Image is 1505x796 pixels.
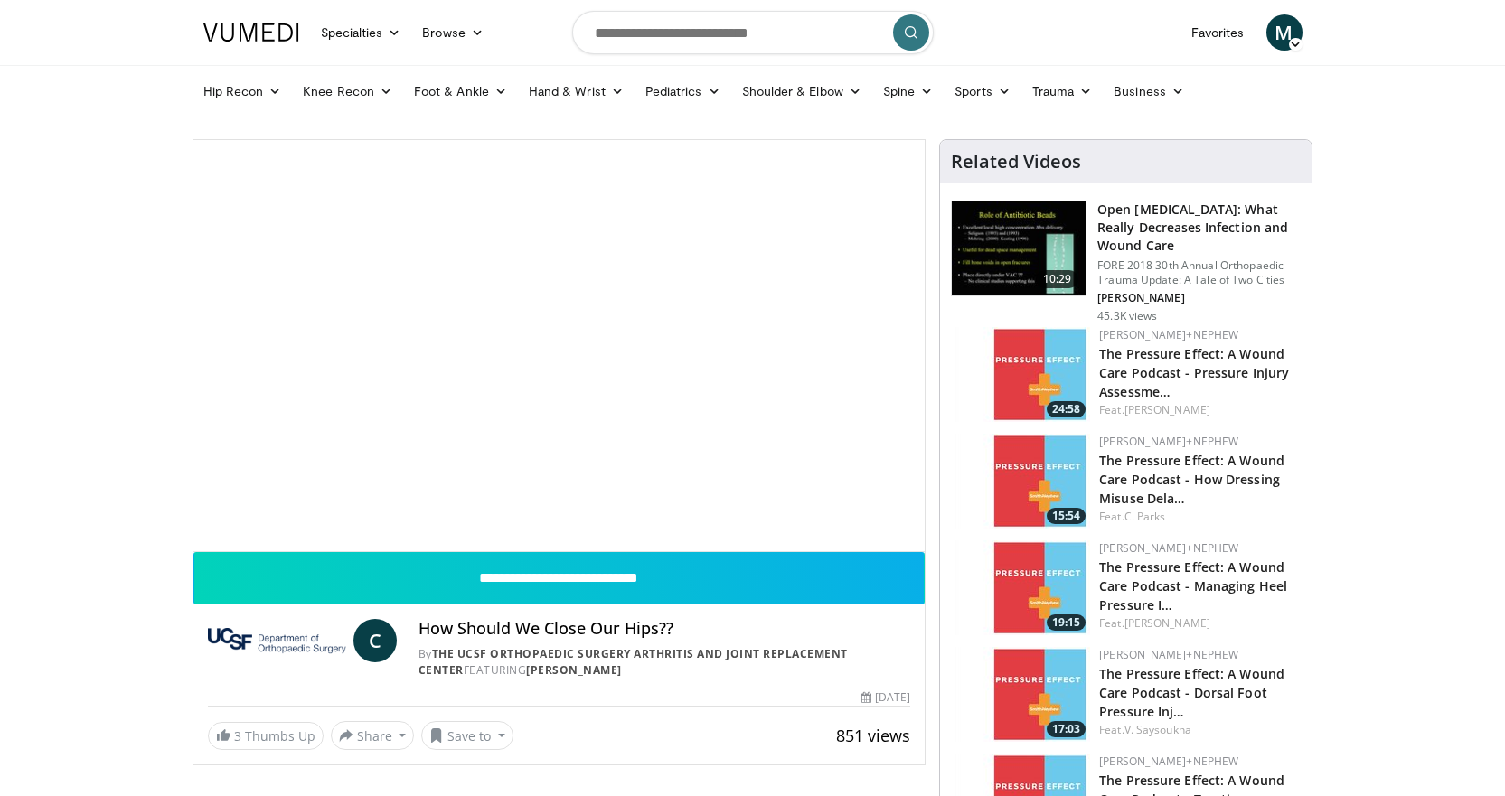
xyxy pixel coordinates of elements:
[1266,14,1303,51] a: M
[1047,401,1086,417] span: 24:58
[421,721,513,750] button: Save to
[635,73,731,109] a: Pediatrics
[1099,452,1284,507] a: The Pressure Effect: A Wound Care Podcast - How Dressing Misuse Dela…
[955,327,1090,422] img: 2a658e12-bd38-46e9-9f21-8239cc81ed40.150x105_q85_crop-smart_upscale.jpg
[1124,402,1210,417] a: [PERSON_NAME]
[292,73,403,109] a: Knee Recon
[1103,73,1195,109] a: Business
[1036,270,1079,288] span: 10:29
[1047,614,1086,631] span: 19:15
[1099,402,1297,418] div: Feat.
[1124,615,1210,631] a: [PERSON_NAME]
[419,646,910,679] div: By FEATURING
[572,11,934,54] input: Search topics, interventions
[1097,258,1301,287] p: FORE 2018 30th Annual Orthopaedic Trauma Update: A Tale of Two Cities
[955,647,1090,742] img: d68379d8-97de-484f-9076-f39c80eee8eb.150x105_q85_crop-smart_upscale.jpg
[331,721,415,750] button: Share
[944,73,1021,109] a: Sports
[1099,647,1238,662] a: [PERSON_NAME]+Nephew
[193,73,293,109] a: Hip Recon
[872,73,944,109] a: Spine
[1099,722,1297,738] div: Feat.
[310,14,412,51] a: Specialties
[419,619,910,639] h4: How Should We Close Our Hips??
[1124,509,1166,524] a: C. Parks
[1099,558,1287,613] a: The Pressure Effect: A Wound Care Podcast - Managing Heel Pressure I…
[952,201,1086,295] img: ded7be61-cdd8-40fc-98a3-de551fea390e.150x105_q85_crop-smart_upscale.jpg
[1180,14,1256,51] a: Favorites
[411,14,494,51] a: Browse
[1099,434,1238,449] a: [PERSON_NAME]+Nephew
[1099,509,1297,525] div: Feat.
[955,434,1090,529] a: 15:54
[208,722,324,750] a: 3 Thumbs Up
[836,725,910,746] span: 851 views
[861,689,910,706] div: [DATE]
[403,73,518,109] a: Foot & Ankle
[1124,722,1191,737] a: V. Saysoukha
[234,727,241,744] span: 3
[1099,327,1238,342] a: [PERSON_NAME]+Nephew
[518,73,635,109] a: Hand & Wrist
[1099,754,1238,769] a: [PERSON_NAME]+Nephew
[951,201,1301,323] a: 10:29 Open [MEDICAL_DATA]: What Really Decreases Infection and Wound Care FORE 2018 30th Annual O...
[203,23,299,42] img: VuMedi Logo
[1097,201,1301,255] h3: Open [MEDICAL_DATA]: What Really Decreases Infection and Wound Care
[955,647,1090,742] a: 17:03
[955,327,1090,422] a: 24:58
[1047,508,1086,524] span: 15:54
[1097,309,1157,323] p: 45.3K views
[193,140,926,552] video-js: Video Player
[951,151,1081,173] h4: Related Videos
[353,619,397,662] a: C
[1099,665,1284,720] a: The Pressure Effect: A Wound Care Podcast - Dorsal Foot Pressure Inj…
[731,73,872,109] a: Shoulder & Elbow
[1099,540,1238,556] a: [PERSON_NAME]+Nephew
[419,646,848,678] a: The UCSF Orthopaedic Surgery Arthritis and Joint Replacement Center
[1099,615,1297,632] div: Feat.
[955,540,1090,635] a: 19:15
[1097,291,1301,305] p: [PERSON_NAME]
[1047,721,1086,737] span: 17:03
[208,619,346,662] img: The UCSF Orthopaedic Surgery Arthritis and Joint Replacement Center
[955,434,1090,529] img: 61e02083-5525-4adc-9284-c4ef5d0bd3c4.150x105_q85_crop-smart_upscale.jpg
[1021,73,1104,109] a: Trauma
[1099,345,1289,400] a: The Pressure Effect: A Wound Care Podcast - Pressure Injury Assessme…
[955,540,1090,635] img: 60a7b2e5-50df-40c4-868a-521487974819.150x105_q85_crop-smart_upscale.jpg
[526,662,622,678] a: [PERSON_NAME]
